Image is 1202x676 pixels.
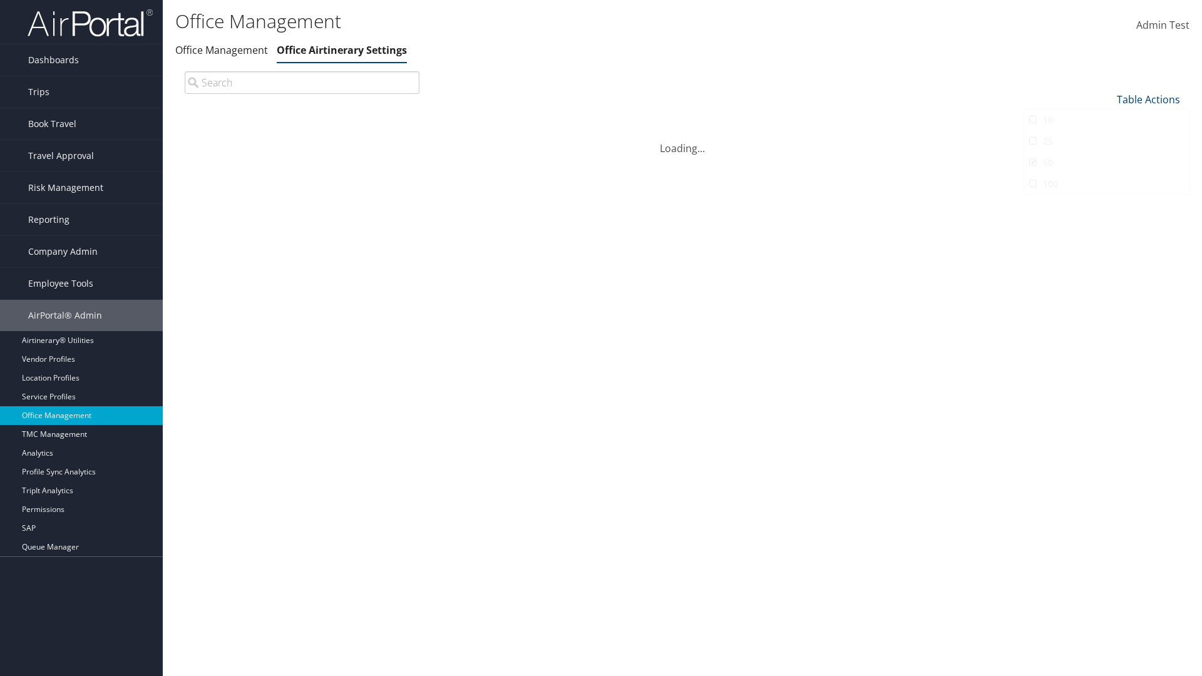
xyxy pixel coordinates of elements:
span: Reporting [28,204,69,235]
span: Travel Approval [28,140,94,172]
a: 50 [1024,152,1189,173]
span: AirPortal® Admin [28,300,102,331]
a: 100 [1024,173,1189,195]
a: 25 [1024,131,1189,152]
span: Company Admin [28,236,98,267]
span: Trips [28,76,49,108]
span: Employee Tools [28,268,93,299]
span: Dashboards [28,44,79,76]
img: airportal-logo.png [28,8,153,38]
span: Risk Management [28,172,103,203]
a: 10 [1024,110,1189,131]
span: Book Travel [28,108,76,140]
